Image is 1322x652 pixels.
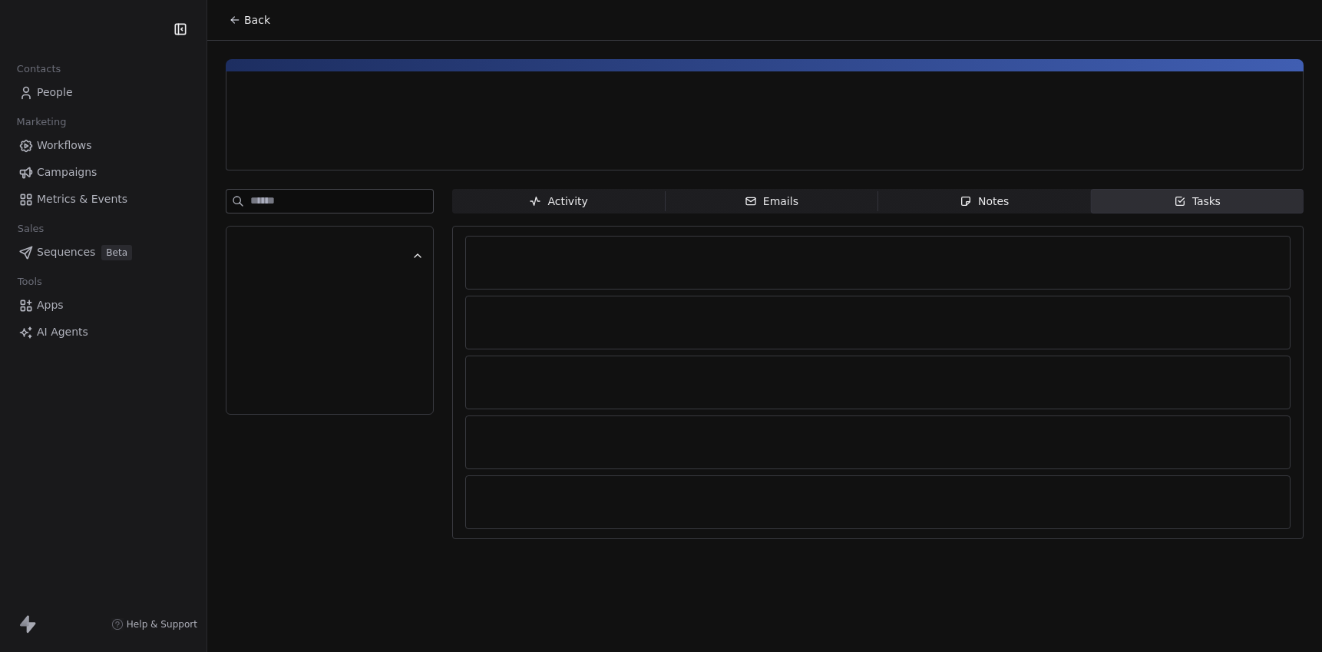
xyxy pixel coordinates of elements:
[37,137,92,154] span: Workflows
[37,84,73,101] span: People
[12,80,194,105] a: People
[11,270,48,293] span: Tools
[127,618,197,630] span: Help & Support
[37,244,95,260] span: Sequences
[529,194,587,210] div: Activity
[220,6,279,34] button: Back
[960,194,1009,210] div: Notes
[12,293,194,318] a: Apps
[10,58,68,81] span: Contacts
[12,133,194,158] a: Workflows
[10,111,73,134] span: Marketing
[12,240,194,265] a: SequencesBeta
[101,245,132,260] span: Beta
[12,319,194,345] a: AI Agents
[745,194,798,210] div: Emails
[37,164,97,180] span: Campaigns
[37,297,64,313] span: Apps
[11,217,51,240] span: Sales
[12,160,194,185] a: Campaigns
[244,12,270,28] span: Back
[37,191,127,207] span: Metrics & Events
[37,324,88,340] span: AI Agents
[12,187,194,212] a: Metrics & Events
[111,618,197,630] a: Help & Support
